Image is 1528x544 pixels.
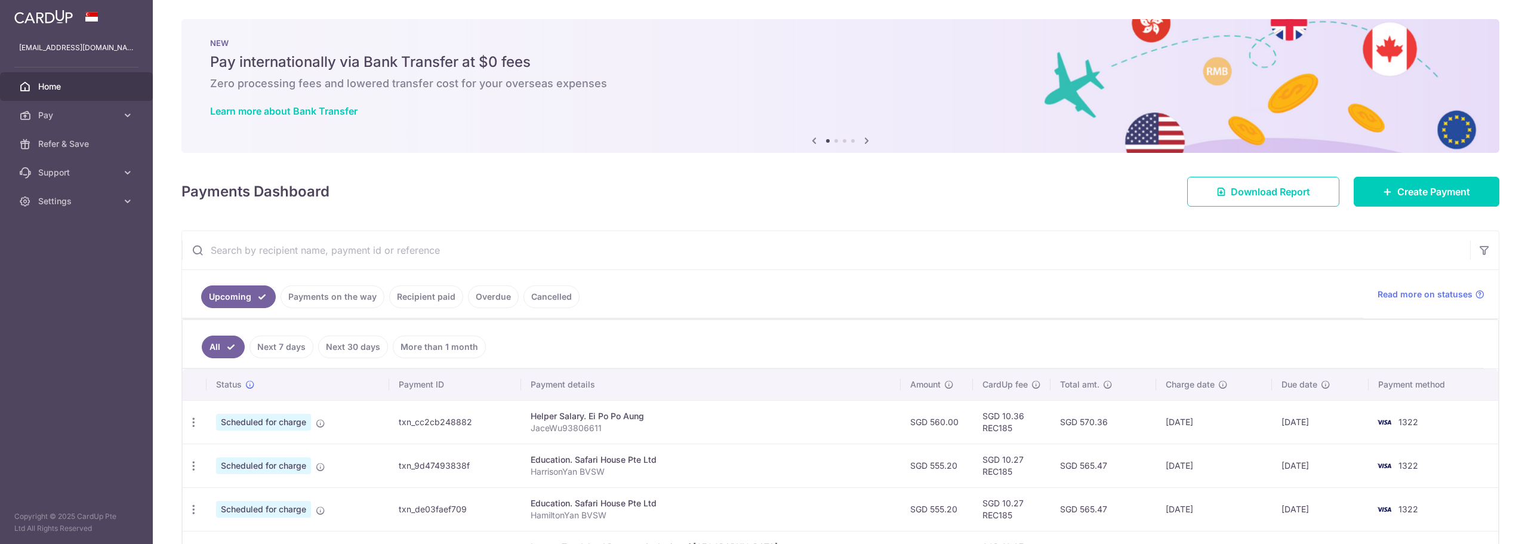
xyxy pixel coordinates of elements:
h6: Zero processing fees and lowered transfer cost for your overseas expenses [210,76,1471,91]
td: SGD 560.00 [901,400,973,444]
td: SGD 555.20 [901,487,973,531]
a: Cancelled [523,285,580,308]
span: Amount [910,379,941,391]
a: Download Report [1187,177,1339,207]
td: SGD 10.27 REC185 [973,444,1050,487]
span: Total amt. [1060,379,1099,391]
span: Due date [1281,379,1317,391]
a: Learn more about Bank Transfer [210,105,358,117]
h5: Pay internationally via Bank Transfer at $0 fees [210,53,1471,72]
a: More than 1 month [393,336,486,358]
div: Helper Salary. Ei Po Po Aung [531,410,891,422]
img: Bank Card [1372,459,1396,473]
h4: Payments Dashboard [181,181,329,202]
th: Payment ID [389,369,521,400]
a: Overdue [468,285,519,308]
td: [DATE] [1272,400,1369,444]
p: NEW [210,38,1471,48]
span: Refer & Save [38,138,117,150]
a: Recipient paid [389,285,463,308]
span: Settings [38,195,117,207]
span: 1322 [1398,504,1418,514]
td: SGD 565.47 [1050,487,1156,531]
span: Support [38,167,117,179]
td: SGD 565.47 [1050,444,1156,487]
a: Next 30 days [318,336,388,358]
img: CardUp [14,10,73,24]
span: Home [38,81,117,93]
img: Bank Card [1372,502,1396,517]
a: Upcoming [201,285,276,308]
a: Create Payment [1354,177,1499,207]
span: Scheduled for charge [216,457,311,474]
p: [EMAIL_ADDRESS][DOMAIN_NAME] [19,42,134,54]
p: HamiltonYan BVSW [531,509,891,521]
td: txn_de03faef709 [389,487,521,531]
a: Next 7 days [249,336,313,358]
span: Pay [38,109,117,121]
td: [DATE] [1156,487,1272,531]
span: Read more on statuses [1378,288,1472,300]
td: [DATE] [1156,444,1272,487]
span: Scheduled for charge [216,414,311,431]
span: Scheduled for charge [216,501,311,518]
div: Education. Safari House Pte Ltd [531,454,891,466]
span: 1322 [1398,417,1418,427]
td: [DATE] [1272,444,1369,487]
td: SGD 10.36 REC185 [973,400,1050,444]
a: All [202,336,245,358]
a: Payments on the way [281,285,384,308]
span: CardUp fee [982,379,1028,391]
td: txn_9d47493838f [389,444,521,487]
span: Charge date [1166,379,1215,391]
a: Read more on statuses [1378,288,1484,300]
span: Status [216,379,242,391]
td: [DATE] [1156,400,1272,444]
td: SGD 555.20 [901,444,973,487]
td: SGD 10.27 REC185 [973,487,1050,531]
th: Payment details [521,369,901,400]
img: Bank transfer banner [181,19,1499,153]
input: Search by recipient name, payment id or reference [182,231,1470,269]
td: txn_cc2cb248882 [389,400,521,444]
span: Create Payment [1397,185,1470,199]
p: JaceWu93806611 [531,422,891,434]
td: [DATE] [1272,487,1369,531]
span: Download Report [1231,185,1310,199]
img: Bank Card [1372,415,1396,429]
span: 1322 [1398,460,1418,471]
td: SGD 570.36 [1050,400,1156,444]
th: Payment method [1369,369,1498,400]
p: HarrisonYan BVSW [531,466,891,478]
div: Education. Safari House Pte Ltd [531,497,891,509]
